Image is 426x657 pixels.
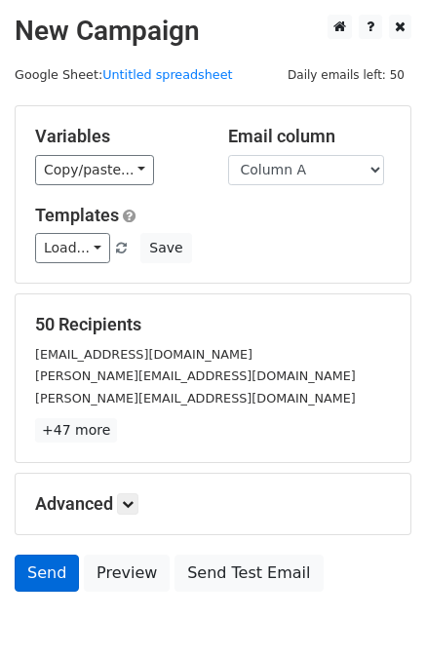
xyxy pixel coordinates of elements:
[329,563,426,657] iframe: Chat Widget
[35,347,252,362] small: [EMAIL_ADDRESS][DOMAIN_NAME]
[35,233,110,263] a: Load...
[35,391,356,406] small: [PERSON_NAME][EMAIL_ADDRESS][DOMAIN_NAME]
[35,368,356,383] small: [PERSON_NAME][EMAIL_ADDRESS][DOMAIN_NAME]
[35,418,117,443] a: +47 more
[15,15,411,48] h2: New Campaign
[84,555,170,592] a: Preview
[35,314,391,335] h5: 50 Recipients
[228,126,392,147] h5: Email column
[281,67,411,82] a: Daily emails left: 50
[15,67,233,82] small: Google Sheet:
[174,555,323,592] a: Send Test Email
[102,67,232,82] a: Untitled spreadsheet
[35,205,119,225] a: Templates
[140,233,191,263] button: Save
[35,155,154,185] a: Copy/paste...
[281,64,411,86] span: Daily emails left: 50
[35,126,199,147] h5: Variables
[35,493,391,515] h5: Advanced
[15,555,79,592] a: Send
